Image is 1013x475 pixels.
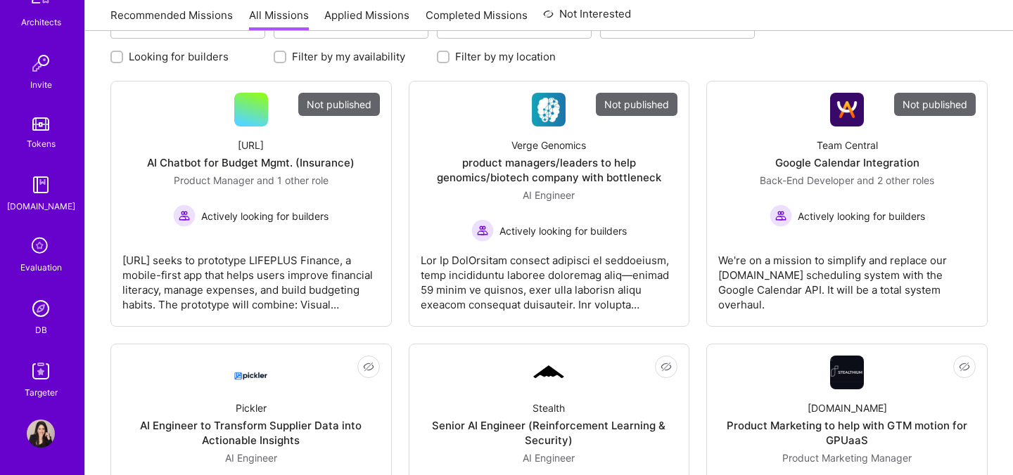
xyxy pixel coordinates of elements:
[35,323,47,337] div: DB
[27,357,55,385] img: Skill Targeter
[830,93,864,126] img: Company Logo
[532,93,566,126] img: Company Logo
[298,93,380,116] div: Not published
[7,199,75,214] div: [DOMAIN_NAME]
[471,219,494,242] img: Actively looking for builders
[798,209,925,223] span: Actively looking for builders
[857,174,934,186] span: and 2 other roles
[782,452,912,464] span: Product Marketing Manager
[421,93,678,315] a: Not publishedCompany LogoVerge Genomicsproduct managers/leaders to help genomics/biotech company ...
[32,117,49,131] img: tokens
[225,452,277,464] span: AI Engineer
[324,8,409,31] a: Applied Missions
[959,361,970,372] i: icon EyeClosed
[129,49,229,64] label: Looking for builders
[201,209,329,223] span: Actively looking for builders
[718,418,976,448] div: Product Marketing to help with GTM motion for GPUaaS
[249,8,309,31] a: All Missions
[292,49,405,64] label: Filter by my availability
[718,93,976,315] a: Not publishedCompany LogoTeam CentralGoogle Calendar IntegrationBack-End Developer and 2 other ro...
[523,189,575,201] span: AI Engineer
[499,223,627,238] span: Actively looking for builders
[760,174,854,186] span: Back-End Developer
[25,385,58,400] div: Targeter
[27,136,56,151] div: Tokens
[363,361,374,372] i: icon EyeClosed
[236,401,267,415] div: Pickler
[718,242,976,312] div: We're on a mission to simplify and replace our [DOMAIN_NAME] scheduling system with the Google Ca...
[808,401,887,415] div: [DOMAIN_NAME]
[174,174,254,186] span: Product Manager
[661,361,672,372] i: icon EyeClosed
[775,155,919,170] div: Google Calendar Integration
[421,242,678,312] div: Lor Ip DolOrsitam consect adipisci el seddoeiusm, temp incididuntu laboree doloremag aliq—enimad ...
[27,49,55,77] img: Invite
[426,8,528,31] a: Completed Missions
[257,174,329,186] span: and 1 other role
[511,138,586,152] div: Verge Genomics
[20,260,62,275] div: Evaluation
[817,138,878,152] div: Team Central
[122,418,380,448] div: AI Engineer to Transform Supplier Data into Actionable Insights
[596,93,677,116] div: Not published
[523,452,575,464] span: AI Engineer
[122,242,380,312] div: [URL] seeks to prototype LIFEPLUS Finance, a mobile-first app that helps users improve financial ...
[122,93,380,315] a: Not published[URL]AI Chatbot for Budget Mgmt. (Insurance)Product Manager and 1 other roleActively...
[421,155,678,185] div: product managers/leaders to help genomics/biotech company with bottleneck
[543,6,631,31] a: Not Interested
[30,77,52,92] div: Invite
[27,233,54,260] i: icon SelectionTeam
[147,155,355,170] div: AI Chatbot for Budget Mgmt. (Insurance)
[23,419,58,448] a: User Avatar
[21,15,61,30] div: Architects
[532,363,566,382] img: Company Logo
[173,204,196,227] img: Actively looking for builders
[533,401,565,415] div: Stealth
[27,294,55,323] img: Admin Search
[421,418,678,448] div: Senior AI Engineer (Reinforcement Learning & Security)
[234,360,268,385] img: Company Logo
[830,356,864,389] img: Company Logo
[455,49,556,64] label: Filter by my location
[238,138,264,152] div: [URL]
[894,93,976,116] div: Not published
[27,171,55,199] img: guide book
[110,8,233,31] a: Recommended Missions
[770,204,792,227] img: Actively looking for builders
[27,419,55,448] img: User Avatar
